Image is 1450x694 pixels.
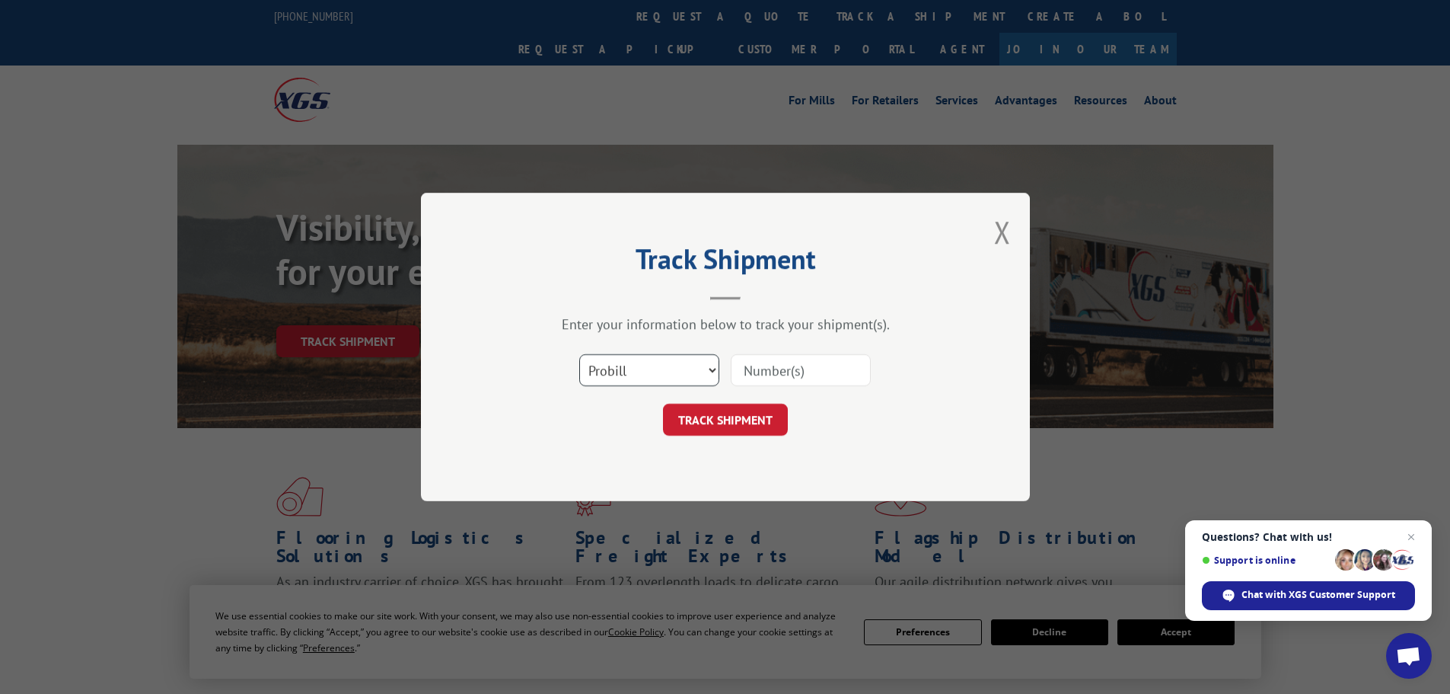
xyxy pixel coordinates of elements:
[1202,555,1330,566] span: Support is online
[1202,581,1415,610] span: Chat with XGS Customer Support
[994,212,1011,252] button: Close modal
[731,354,871,386] input: Number(s)
[497,248,954,277] h2: Track Shipment
[1202,531,1415,543] span: Questions? Chat with us!
[497,315,954,333] div: Enter your information below to track your shipment(s).
[663,404,788,436] button: TRACK SHIPMENT
[1386,633,1432,679] a: Open chat
[1241,588,1395,602] span: Chat with XGS Customer Support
